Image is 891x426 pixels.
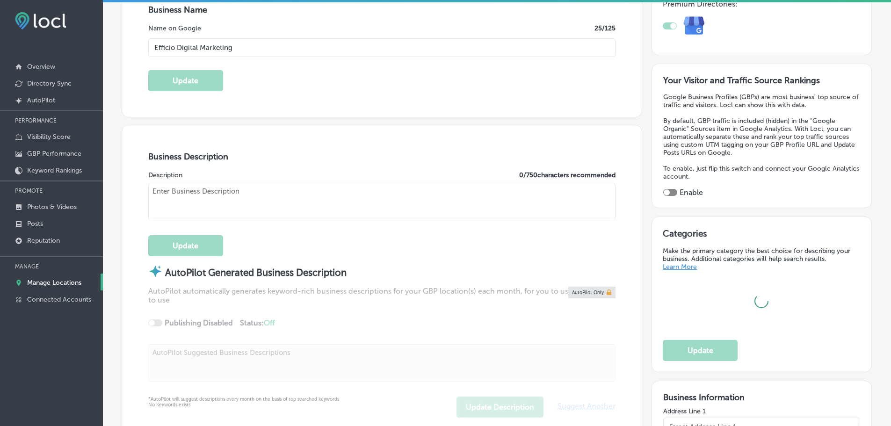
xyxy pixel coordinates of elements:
img: e7ababfa220611ac49bdb491a11684a6.png [677,8,712,43]
h3: Business Description [148,152,616,162]
p: Directory Sync [27,79,72,87]
button: Update [148,70,223,91]
h3: Your Visitor and Traffic Source Rankings [663,75,860,86]
a: Learn More [663,263,697,271]
p: Make the primary category the best choice for describing your business. Additional categories wil... [663,247,860,271]
p: Photos & Videos [27,203,77,211]
label: 0 / 750 characters recommended [519,171,616,179]
p: Posts [27,220,43,228]
p: By default, GBP traffic is included (hidden) in the "Google Organic" Sources item in Google Analy... [663,117,860,157]
p: GBP Performance [27,150,81,158]
label: 25 /125 [594,24,616,32]
label: Address Line 1 [663,407,860,415]
strong: AutoPilot Generated Business Description [165,267,347,278]
label: Description [148,171,182,179]
p: Overview [27,63,55,71]
img: fda3e92497d09a02dc62c9cd864e3231.png [15,12,66,29]
h3: Business Information [663,392,860,403]
p: Visibility Score [27,133,71,141]
button: Update [148,235,223,256]
p: Connected Accounts [27,296,91,303]
p: Keyword Rankings [27,166,82,174]
p: Google Business Profiles (GBPs) are most business' top source of traffic and visitors. Locl can s... [663,93,860,109]
h3: Business Name [148,5,616,15]
img: autopilot-icon [148,264,162,278]
label: Name on Google [148,24,201,32]
p: To enable, just flip this switch and connect your Google Analytics account. [663,165,860,181]
button: Update [663,340,738,361]
p: AutoPilot [27,96,55,104]
label: Enable [680,188,703,197]
h3: Categories [663,228,860,242]
p: Reputation [27,237,60,245]
input: Enter Location Name [148,38,616,57]
p: Manage Locations [27,279,81,287]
